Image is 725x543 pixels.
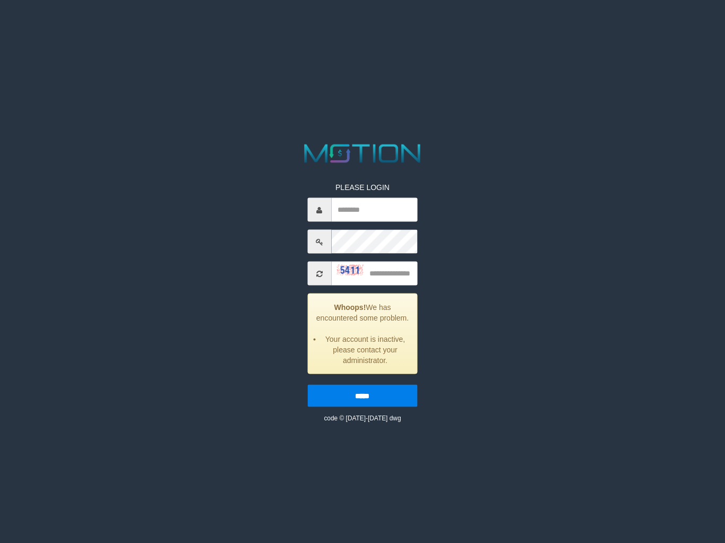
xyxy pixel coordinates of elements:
[334,303,366,312] strong: Whoops!
[299,141,426,166] img: MOTION_logo.png
[321,334,409,366] li: Your account is inactive, please contact your administrator.
[324,415,401,422] small: code © [DATE]-[DATE] dwg
[307,182,418,193] p: PLEASE LOGIN
[336,265,363,275] img: captcha
[307,294,418,374] div: We has encountered some problem.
